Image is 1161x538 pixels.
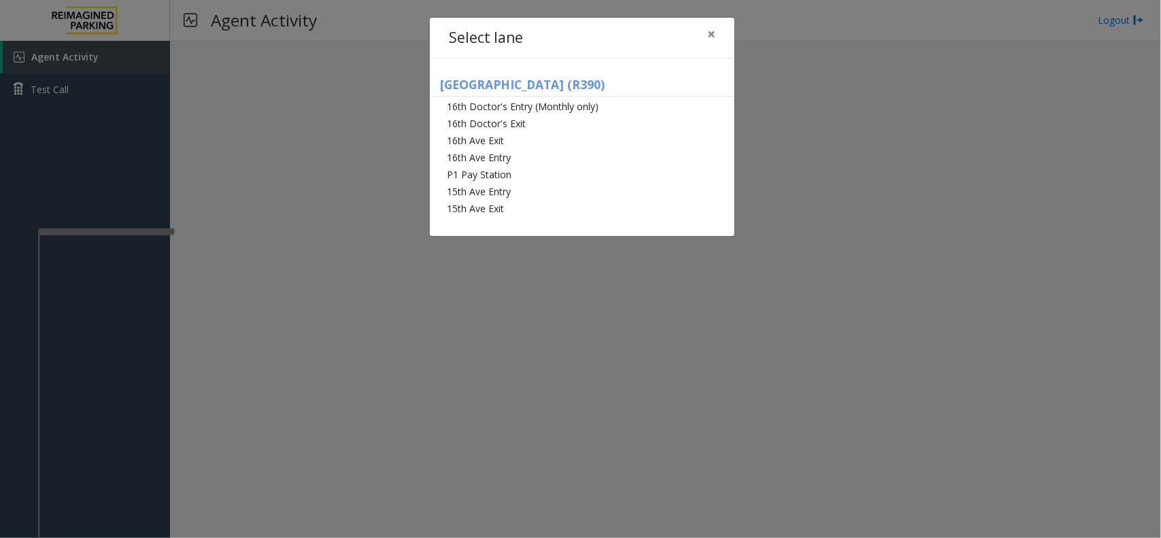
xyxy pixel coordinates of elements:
[707,24,716,44] span: ×
[698,18,725,51] button: Close
[430,132,735,149] li: 16th Ave Exit
[449,27,523,49] h4: Select lane
[430,183,735,200] li: 15th Ave Entry
[430,166,735,183] li: P1 Pay Station
[430,200,735,217] li: 15th Ave Exit
[430,78,735,97] h5: [GEOGRAPHIC_DATA] (R390)
[430,149,735,166] li: 16th Ave Entry
[430,98,735,115] li: 16th Doctor's Entry (Monthly only)
[430,115,735,132] li: 16th Doctor's Exit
